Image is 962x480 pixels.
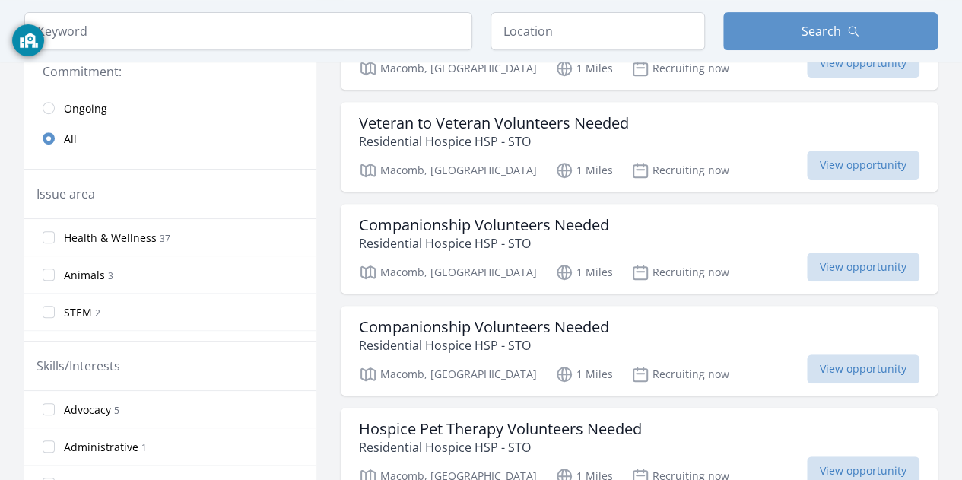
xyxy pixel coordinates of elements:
[359,234,609,253] p: Residential Hospice HSP - STO
[491,12,705,50] input: Location
[114,404,119,417] span: 5
[631,365,729,383] p: Recruiting now
[359,59,537,78] p: Macomb, [GEOGRAPHIC_DATA]
[631,263,729,281] p: Recruiting now
[723,12,938,50] button: Search
[108,269,113,282] span: 3
[43,269,55,281] input: Animals 3
[802,22,841,40] span: Search
[43,403,55,415] input: Advocacy 5
[160,232,170,245] span: 37
[64,230,157,246] span: Health & Wellness
[631,161,729,180] p: Recruiting now
[24,12,472,50] input: Keyword
[43,231,55,243] input: Health & Wellness 37
[359,336,609,354] p: Residential Hospice HSP - STO
[359,114,629,132] h3: Veteran to Veteran Volunteers Needed
[807,49,919,78] span: View opportunity
[359,420,642,438] h3: Hospice Pet Therapy Volunteers Needed
[555,263,613,281] p: 1 Miles
[37,357,120,375] legend: Skills/Interests
[359,132,629,151] p: Residential Hospice HSP - STO
[37,185,95,203] legend: Issue area
[64,305,92,320] span: STEM
[807,151,919,180] span: View opportunity
[43,62,298,81] legend: Commitment:
[12,24,44,56] button: GoGuardian Privacy Information
[43,440,55,453] input: Administrative 1
[64,268,105,283] span: Animals
[555,365,613,383] p: 1 Miles
[64,402,111,418] span: Advocacy
[64,132,77,147] span: All
[359,318,609,336] h3: Companionship Volunteers Needed
[64,440,138,455] span: Administrative
[359,365,537,383] p: Macomb, [GEOGRAPHIC_DATA]
[359,263,537,281] p: Macomb, [GEOGRAPHIC_DATA]
[141,441,147,454] span: 1
[24,123,316,154] a: All
[359,438,642,456] p: Residential Hospice HSP - STO
[631,59,729,78] p: Recruiting now
[555,59,613,78] p: 1 Miles
[807,354,919,383] span: View opportunity
[341,306,938,396] a: Companionship Volunteers Needed Residential Hospice HSP - STO Macomb, [GEOGRAPHIC_DATA] 1 Miles R...
[64,101,107,116] span: Ongoing
[555,161,613,180] p: 1 Miles
[24,93,316,123] a: Ongoing
[359,161,537,180] p: Macomb, [GEOGRAPHIC_DATA]
[807,253,919,281] span: View opportunity
[341,204,938,294] a: Companionship Volunteers Needed Residential Hospice HSP - STO Macomb, [GEOGRAPHIC_DATA] 1 Miles R...
[341,102,938,192] a: Veteran to Veteran Volunteers Needed Residential Hospice HSP - STO Macomb, [GEOGRAPHIC_DATA] 1 Mi...
[95,307,100,319] span: 2
[359,216,609,234] h3: Companionship Volunteers Needed
[43,306,55,318] input: STEM 2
